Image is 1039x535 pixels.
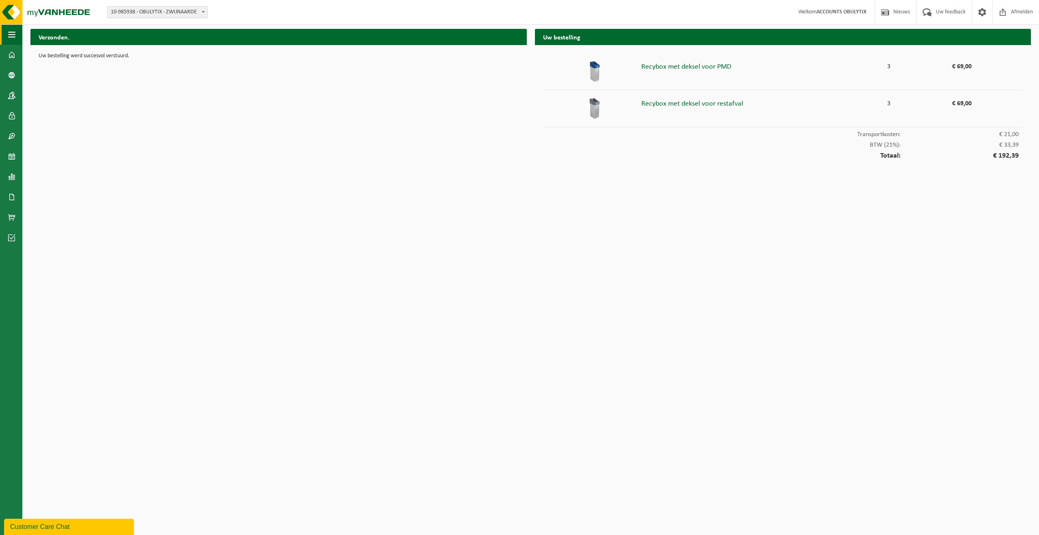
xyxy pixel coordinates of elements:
[641,96,877,108] div: Recybox met deksel voor restafval
[901,131,1019,138] span: € 21,00
[108,6,207,18] span: 10-985938 - OBULYTIX - ZWIJNAARDE
[877,59,901,70] div: 3
[901,59,971,70] div: € 69,00
[107,6,208,18] span: 10-985938 - OBULYTIX - ZWIJNAARDE
[39,53,519,59] p: Uw bestelling werd succesvol verstuurd.
[901,96,971,107] div: € 69,00
[543,148,1023,160] div: Totaal:
[582,59,606,84] img: 02-014090
[543,138,1023,148] div: BTW (21%):
[877,96,901,107] div: 3
[535,29,1031,45] h2: Uw bestelling
[901,152,1019,160] span: € 192,39
[901,142,1019,148] span: € 33,39
[30,29,527,45] h2: Verzonden.
[641,59,877,71] div: Recybox met deksel voor PMD
[543,127,1023,138] div: Transportkosten:
[4,517,136,535] iframe: chat widget
[582,96,606,121] img: 02-014089
[817,9,867,15] strong: ACCOUNTS OBULYTIX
